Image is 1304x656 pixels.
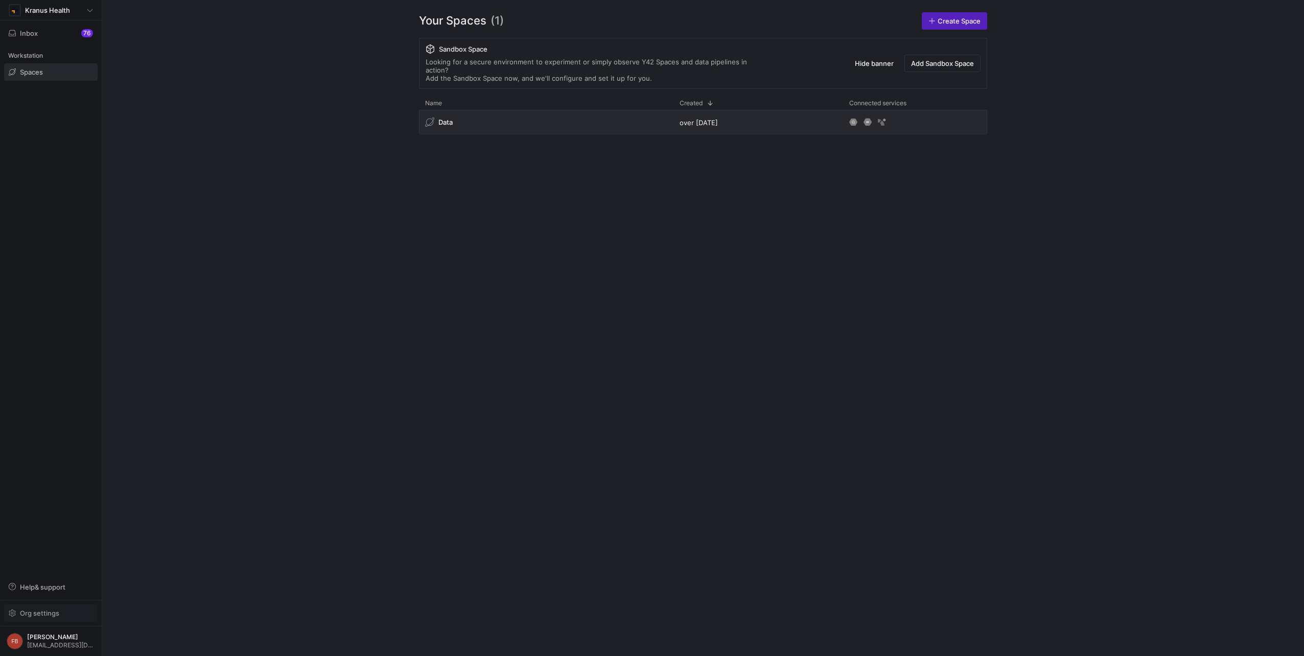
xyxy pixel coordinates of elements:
[491,12,504,30] span: (1)
[848,55,900,72] button: Hide banner
[849,100,906,107] span: Connected services
[4,630,98,652] button: FB[PERSON_NAME][EMAIL_ADDRESS][DOMAIN_NAME]
[425,100,442,107] span: Name
[20,68,43,76] span: Spaces
[419,12,486,30] span: Your Spaces
[4,610,98,618] a: Org settings
[27,642,95,649] span: [EMAIL_ADDRESS][DOMAIN_NAME]
[4,25,98,42] button: Inbox76
[855,59,894,67] span: Hide banner
[426,58,768,82] div: Looking for a secure environment to experiment or simply observe Y42 Spaces and data pipelines in...
[7,633,23,649] div: FB
[25,6,70,14] span: Kranus Health
[4,48,98,63] div: Workstation
[680,119,718,127] span: over [DATE]
[10,5,20,15] img: https://storage.googleapis.com/y42-prod-data-exchange/images/RPxujLVyfKs3dYbCaMXym8FJVsr3YB0cxJXX...
[81,29,93,37] div: 76
[4,63,98,81] a: Spaces
[419,110,987,138] div: Press SPACE to select this row.
[27,634,95,641] span: [PERSON_NAME]
[439,45,487,53] span: Sandbox Space
[4,578,98,596] button: Help& support
[680,100,703,107] span: Created
[20,29,38,37] span: Inbox
[938,17,981,25] span: Create Space
[438,118,453,126] span: Data
[20,583,65,591] span: Help & support
[911,59,974,67] span: Add Sandbox Space
[4,604,98,622] button: Org settings
[922,12,987,30] a: Create Space
[20,609,59,617] span: Org settings
[904,55,981,72] button: Add Sandbox Space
